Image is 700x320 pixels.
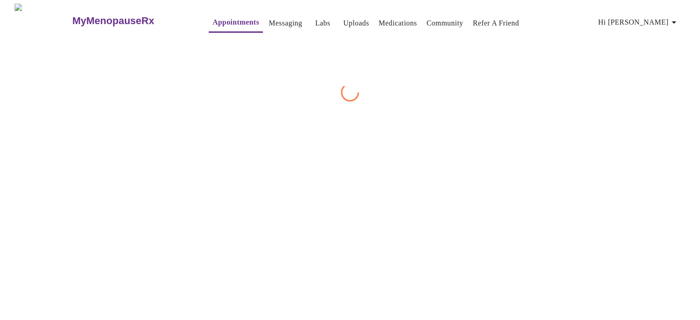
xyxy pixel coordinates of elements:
[595,13,683,31] button: Hi [PERSON_NAME]
[72,15,154,27] h3: MyMenopauseRx
[209,13,262,33] button: Appointments
[423,14,467,32] button: Community
[343,17,369,30] a: Uploads
[71,5,190,37] a: MyMenopauseRx
[427,17,463,30] a: Community
[375,14,421,32] button: Medications
[379,17,417,30] a: Medications
[315,17,330,30] a: Labs
[212,16,259,29] a: Appointments
[473,17,520,30] a: Refer a Friend
[15,4,71,38] img: MyMenopauseRx Logo
[265,14,306,32] button: Messaging
[308,14,337,32] button: Labs
[469,14,523,32] button: Refer a Friend
[269,17,302,30] a: Messaging
[598,16,679,29] span: Hi [PERSON_NAME]
[340,14,373,32] button: Uploads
